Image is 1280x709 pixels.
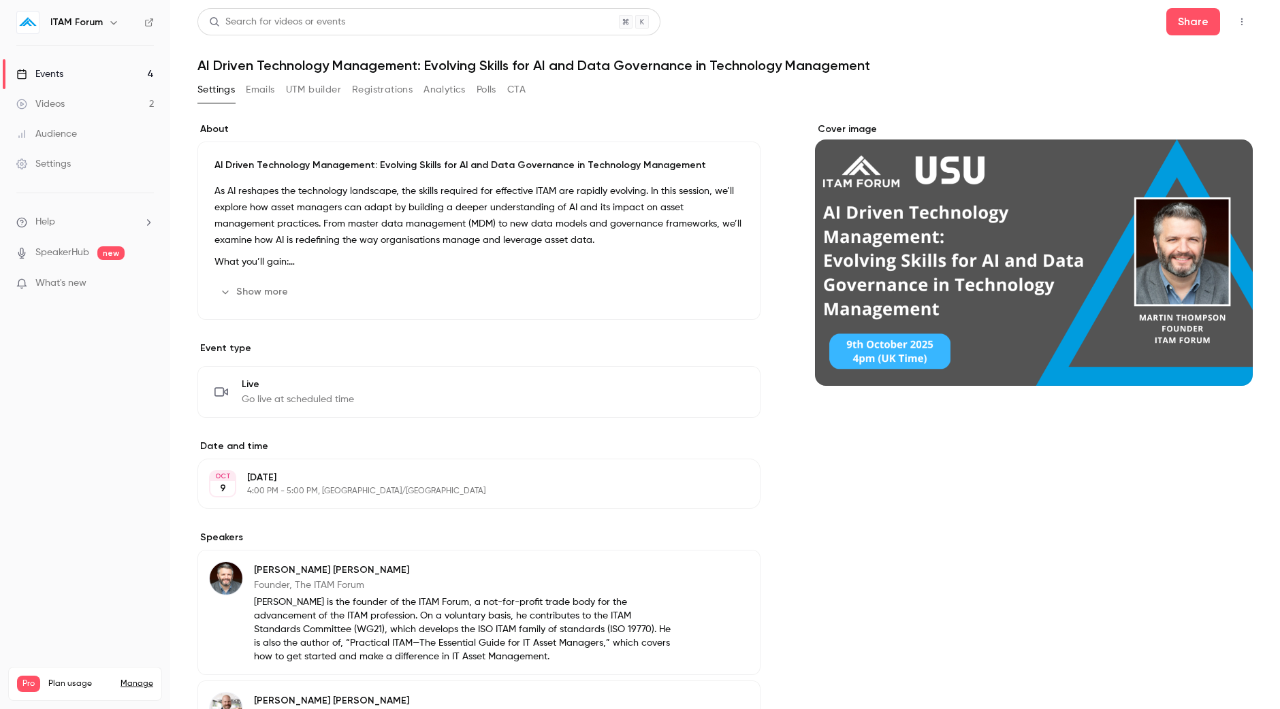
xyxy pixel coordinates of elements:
button: Analytics [423,79,466,101]
h6: ITAM Forum [50,16,103,29]
label: Speakers [197,531,761,544]
button: Polls [477,79,496,101]
div: Martin Thompson Thompson[PERSON_NAME] [PERSON_NAME]Founder, The ITAM Forum[PERSON_NAME] is the fo... [197,550,761,675]
label: About [197,122,761,136]
p: 9 [220,482,226,495]
button: Emails [246,79,274,101]
button: Share [1166,8,1220,35]
p: What you’ll gain: [214,254,743,270]
div: Settings [16,157,71,171]
section: Cover image [815,122,1253,386]
li: help-dropdown-opener [16,215,154,229]
div: Audience [16,127,77,141]
p: [DATE] [247,471,688,484]
label: Cover image [815,122,1253,136]
img: Martin Thompson Thompson [210,562,242,595]
div: Events [16,67,63,81]
img: ITAM Forum [17,12,39,33]
button: UTM builder [286,79,341,101]
a: Manage [121,678,153,689]
span: Go live at scheduled time [242,393,354,406]
p: [PERSON_NAME] [PERSON_NAME] [254,563,672,577]
span: Plan usage [48,678,112,689]
button: Show more [214,281,296,303]
a: SpeakerHub [35,246,89,260]
span: Help [35,215,55,229]
span: Pro [17,676,40,692]
div: Search for videos or events [209,15,345,29]
span: Live [242,378,354,391]
button: Registrations [352,79,413,101]
h1: AI Driven Technology Management: Evolving Skills for AI and Data Governance in Technology Management [197,57,1253,73]
div: OCT [210,472,235,481]
label: Date and time [197,440,761,453]
p: [PERSON_NAME] is the founder of the ITAM Forum, a not-for-profit trade body for the advancement o... [254,595,672,663]
div: Videos [16,97,65,111]
span: What's new [35,276,86,291]
button: Settings [197,79,235,101]
p: 4:00 PM - 5:00 PM, [GEOGRAPHIC_DATA]/[GEOGRAPHIC_DATA] [247,486,688,497]
iframe: Noticeable Trigger [138,278,154,290]
button: CTA [507,79,526,101]
p: As AI reshapes the technology landscape, the skills required for effective ITAM are rapidly evolv... [214,183,743,248]
p: Founder, The ITAM Forum [254,578,672,592]
span: new [97,246,125,260]
p: AI Driven Technology Management: Evolving Skills for AI and Data Governance in Technology Management [214,159,743,172]
p: [PERSON_NAME] [PERSON_NAME] [254,694,672,708]
p: Event type [197,342,761,355]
